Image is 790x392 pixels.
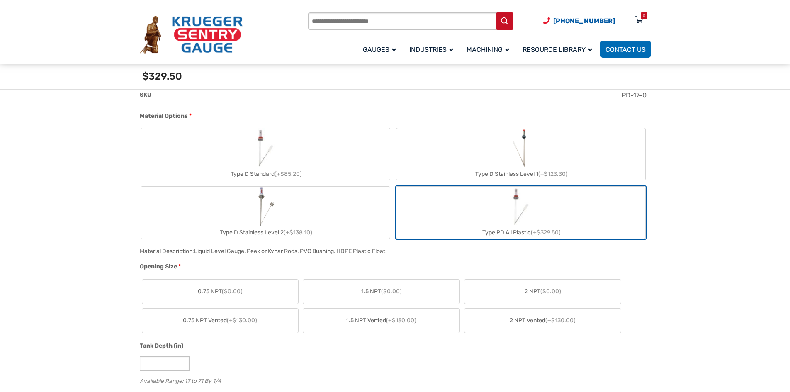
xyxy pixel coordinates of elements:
[600,41,651,58] a: Contact Us
[396,226,645,239] div: Type PD All Plastic
[462,39,518,59] a: Machining
[140,91,151,98] span: SKU
[396,128,645,180] label: Type D Stainless Level 1
[386,317,416,324] span: (+$130.00)
[194,248,387,255] div: Liquid Level Gauge, Peek or Kynar Rods, PVC Bushing, HDPE Plastic Float.
[358,39,404,59] a: Gauges
[183,316,257,325] span: 0.75 NPT Vented
[525,287,561,296] span: 2 NPT
[198,287,243,296] span: 0.75 NPT
[381,288,402,295] span: ($0.00)
[140,112,188,119] span: Material Options
[141,128,390,180] label: Type D Standard
[363,46,396,54] span: Gauges
[538,170,568,178] span: (+$123.30)
[553,17,615,25] span: [PHONE_NUMBER]
[140,16,243,54] img: Krueger Sentry Gauge
[409,46,453,54] span: Industries
[396,168,645,180] div: Type D Stainless Level 1
[622,91,647,99] span: PD-17-0
[140,248,194,255] span: Material Description:
[222,288,243,295] span: ($0.00)
[227,317,257,324] span: (+$130.00)
[178,262,181,271] abbr: required
[346,316,416,325] span: 1.5 NPT Vented
[141,226,390,239] div: Type D Stainless Level 2
[467,46,509,54] span: Machining
[543,16,615,26] a: Phone Number (920) 434-8860
[404,39,462,59] a: Industries
[142,71,182,82] span: $329.50
[518,39,600,59] a: Resource Library
[396,187,645,239] label: Type PD All Plastic
[540,288,561,295] span: ($0.00)
[523,46,592,54] span: Resource Library
[361,287,402,296] span: 1.5 NPT
[284,229,312,236] span: (+$138.10)
[140,342,183,349] span: Tank Depth (in)
[643,12,645,19] div: 0
[140,376,647,384] div: Available Range: 17 to 71 By 1/4
[545,317,576,324] span: (+$130.00)
[189,112,192,120] abbr: required
[510,316,576,325] span: 2 NPT Vented
[605,46,646,54] span: Contact Us
[510,128,532,168] img: Chemical Sight Gauge
[140,263,177,270] span: Opening Size
[141,187,390,239] label: Type D Stainless Level 2
[275,170,302,178] span: (+$85.20)
[141,168,390,180] div: Type D Standard
[531,229,561,236] span: (+$329.50)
